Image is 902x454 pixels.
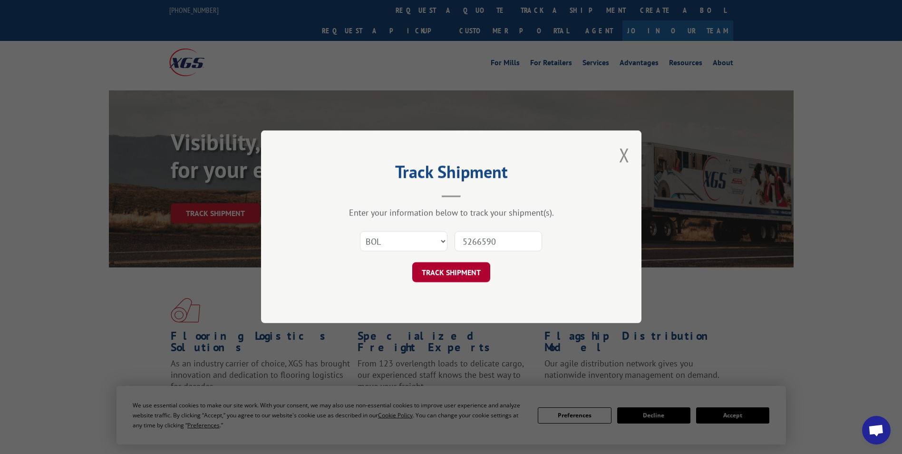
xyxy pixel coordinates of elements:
input: Number(s) [455,232,542,252]
div: Open chat [862,416,891,444]
div: Enter your information below to track your shipment(s). [309,207,594,218]
h2: Track Shipment [309,165,594,183]
button: TRACK SHIPMENT [412,263,490,283]
button: Close modal [619,142,630,168]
